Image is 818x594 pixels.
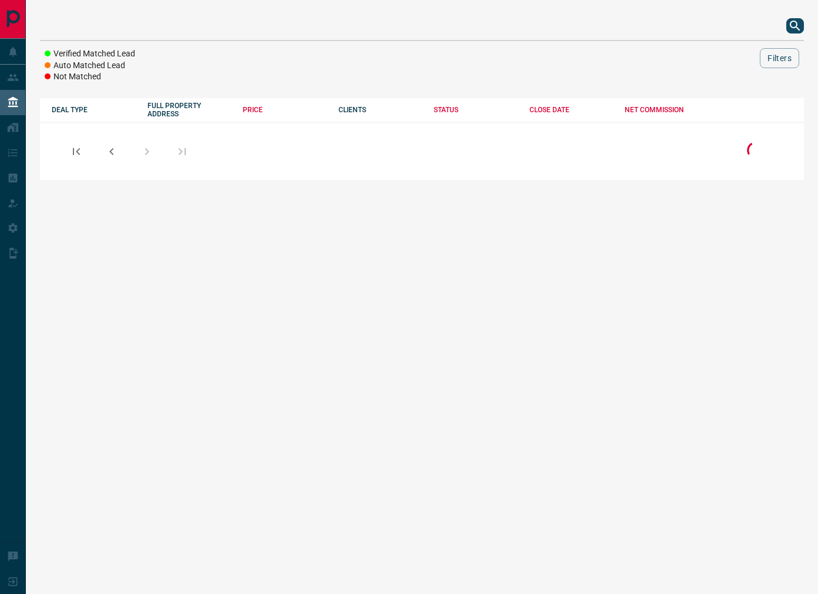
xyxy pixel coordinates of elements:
[625,106,709,114] div: NET COMMISSION
[760,48,799,68] button: Filters
[45,48,135,60] li: Verified Matched Lead
[52,106,136,114] div: DEAL TYPE
[147,102,232,118] div: FULL PROPERTY ADDRESS
[744,139,767,164] div: Loading
[45,71,135,83] li: Not Matched
[786,18,804,33] button: search button
[434,106,518,114] div: STATUS
[243,106,327,114] div: PRICE
[338,106,423,114] div: CLIENTS
[529,106,613,114] div: CLOSE DATE
[45,60,135,72] li: Auto Matched Lead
